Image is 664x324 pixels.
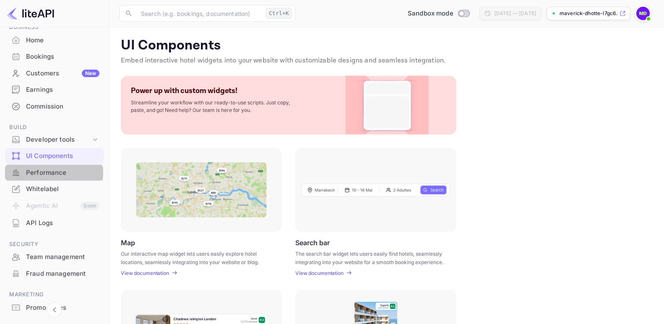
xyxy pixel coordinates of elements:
a: CustomersNew [5,65,104,81]
div: Home [5,32,104,49]
img: LiteAPI logo [7,7,54,20]
div: Performance [5,165,104,181]
div: Team management [26,252,99,262]
p: UI Components [121,37,652,54]
a: Commission [5,98,104,114]
div: Commission [5,98,104,115]
div: Switch to Production mode [404,9,473,18]
img: Map Frame [136,162,267,218]
a: Team management [5,249,104,264]
div: Commission [26,102,99,111]
a: View documentation [295,270,346,276]
div: Developer tools [26,135,91,145]
div: Promo codes [26,303,99,313]
div: Earnings [5,82,104,98]
div: New [82,70,99,77]
div: [DATE] — [DATE] [494,10,536,17]
img: Custom Widget PNG [353,76,421,135]
img: Search Frame [301,183,450,197]
div: API Logs [5,215,104,231]
div: Performance [26,168,99,178]
p: The search bar widget lets users easily find hotels, seamlessly integrating into your website for... [295,250,446,265]
p: Embed interactive hotel widgets into your website with customizable designs and seamless integrat... [121,56,652,66]
div: Fraud management [26,269,99,279]
p: View documentation [121,270,169,276]
div: Earnings [26,85,99,95]
p: maverick-dhotte-l7gc6.... [560,10,618,17]
img: Maverick Dhotte [636,7,650,20]
button: Collapse navigation [47,302,62,317]
div: Promo codes [5,300,104,316]
div: Whitelabel [5,181,104,197]
span: Build [5,123,104,132]
p: Our interactive map widget lets users easily explore hotel locations, seamlessly integrating into... [121,250,271,265]
div: Bookings [26,52,99,62]
a: Promo codes [5,300,104,315]
a: Earnings [5,82,104,97]
input: Search (e.g. bookings, documentation) [136,5,263,22]
a: Performance [5,165,104,180]
div: CustomersNew [5,65,104,82]
a: API Logs [5,215,104,231]
div: Home [26,36,99,45]
span: Sandbox mode [408,9,453,18]
p: Streamline your workflow with our ready-to-use scripts. Just copy, paste, and go! Need help? Our ... [131,99,299,114]
div: Fraud management [5,266,104,282]
div: Developer tools [5,132,104,147]
a: Fraud management [5,266,104,281]
div: Ctrl+K [266,8,292,19]
p: Map [121,238,135,246]
div: Customers [26,69,99,78]
a: View documentation [121,270,172,276]
a: Home [5,32,104,48]
a: UI Components [5,148,104,163]
div: UI Components [26,151,99,161]
span: Business [5,23,104,32]
div: API Logs [26,218,99,228]
p: Power up with custom widgets! [131,86,237,96]
div: Bookings [5,49,104,65]
a: Bookings [5,49,104,64]
span: Security [5,240,104,249]
p: Search bar [295,238,330,246]
span: Marketing [5,290,104,299]
div: Whitelabel [26,184,99,194]
a: Whitelabel [5,181,104,197]
p: View documentation [295,270,344,276]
